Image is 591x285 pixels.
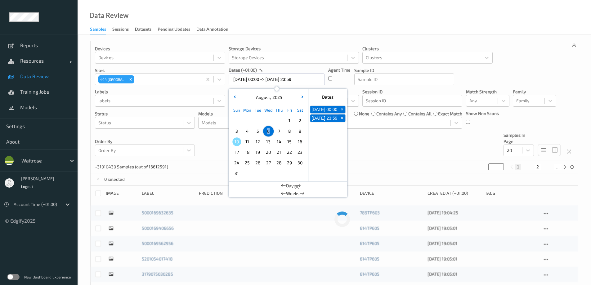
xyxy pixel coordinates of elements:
button: 2 [535,164,541,170]
span: 9 [296,127,304,136]
span: 2025 [271,95,282,100]
button: [DATE] 00:00 [310,106,338,113]
a: 614TP605 [360,256,379,261]
span: 18 [243,148,252,157]
div: Choose Wednesday July 30 of 2025 [263,115,274,126]
a: 5000169406656 [142,225,174,231]
div: , [254,94,282,100]
span: 2 [296,116,304,125]
span: 3 [232,127,241,136]
span: 13 [264,137,273,146]
span: 19 [253,148,262,157]
span: 20 [264,148,273,157]
span: 4 [243,127,252,136]
div: Data Review [89,12,128,19]
a: Data Annotation [196,25,235,34]
p: Sample ID [354,67,454,73]
div: Choose Sunday July 27 of 2025 [231,115,242,126]
a: 3179075030285 [142,271,173,277]
p: labels [95,89,225,95]
div: Mon [242,105,253,115]
div: Choose Thursday August 21 of 2025 [274,147,284,158]
div: Choose Friday August 15 of 2025 [284,136,295,147]
div: Choose Thursday July 31 of 2025 [274,115,284,126]
p: ~31010430 Samples (out of 16612591) [95,164,168,170]
span: 25 [243,158,252,167]
div: Prediction [199,190,283,197]
div: Choose Saturday August 16 of 2025 [295,136,305,147]
div: Dates [308,91,347,103]
span: 8 [285,127,294,136]
div: Choose Wednesday August 27 of 2025 [263,158,274,168]
p: Show Non Scans [466,110,499,117]
div: Datasets [135,26,151,34]
label: exact match [438,111,462,117]
span: 29 [285,158,294,167]
span: 6 [264,127,273,136]
span: Days [286,183,296,189]
p: Storage Devices [229,46,359,52]
div: Choose Monday September 01 of 2025 [242,168,253,179]
button: 1 [515,164,521,170]
span: 21 [275,148,283,157]
span: 31 [232,169,241,178]
span: 24 [232,158,241,167]
div: Choose Tuesday August 19 of 2025 [253,147,263,158]
span: + [339,106,345,113]
div: Choose Wednesday August 13 of 2025 [263,136,274,147]
a: Sessions [112,25,135,34]
a: 614TP605 [360,271,379,277]
div: Label [142,190,195,197]
div: [DATE] 19:04:25 [428,210,480,216]
a: 789TP603 [360,210,380,215]
div: Choose Thursday September 04 of 2025 [274,168,284,179]
span: 5 [253,127,262,136]
div: Samples [90,26,106,34]
a: Datasets [135,25,158,34]
span: 30 [296,158,304,167]
div: Created At (+01:00) [428,190,480,197]
div: [DATE] 19:05:01 [428,240,480,247]
a: Pending Updates [158,25,196,34]
p: Match Strength [466,89,509,95]
div: Choose Thursday August 14 of 2025 [274,136,284,147]
div: Choose Sunday August 17 of 2025 [231,147,242,158]
div: Choose Friday August 29 of 2025 [284,158,295,168]
div: Choose Sunday August 31 of 2025 [231,168,242,179]
div: Choose Monday August 11 of 2025 [242,136,253,147]
div: image [106,190,137,197]
label: none [359,111,369,117]
div: Sat [295,105,305,115]
a: 5000169632635 [142,210,173,215]
div: Pending Updates [158,26,190,34]
span: 16 [296,137,304,146]
p: Models [198,111,329,117]
div: Sessions [112,26,129,34]
a: 614TP605 [360,225,379,231]
div: Choose Sunday August 24 of 2025 [231,158,242,168]
div: Choose Friday August 08 of 2025 [284,126,295,136]
div: Choose Friday August 01 of 2025 [284,115,295,126]
p: Agent Time [328,67,351,73]
div: Choose Tuesday September 02 of 2025 [253,168,263,179]
div: Data Annotation [196,26,228,34]
div: Choose Saturday August 02 of 2025 [295,115,305,126]
div: Choose Monday August 18 of 2025 [242,147,253,158]
span: 15 [285,137,294,146]
div: Choose Sunday August 10 of 2025 [231,136,242,147]
span: 11 [243,137,252,146]
span: 28 [275,158,283,167]
div: Remove 494 Altrincham [127,75,134,83]
div: 494 [GEOGRAPHIC_DATA] [98,75,127,83]
label: contains all [408,111,432,117]
div: Choose Monday August 25 of 2025 [242,158,253,168]
p: Sites [95,67,225,73]
div: Choose Thursday August 28 of 2025 [274,158,284,168]
p: 0 selected [104,176,125,182]
span: 7 [275,127,283,136]
div: Choose Thursday August 07 of 2025 [274,126,284,136]
div: Choose Wednesday August 20 of 2025 [263,147,274,158]
a: 5201054017418 [142,256,173,261]
div: Thu [274,105,284,115]
div: Choose Tuesday August 05 of 2025 [253,126,263,136]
